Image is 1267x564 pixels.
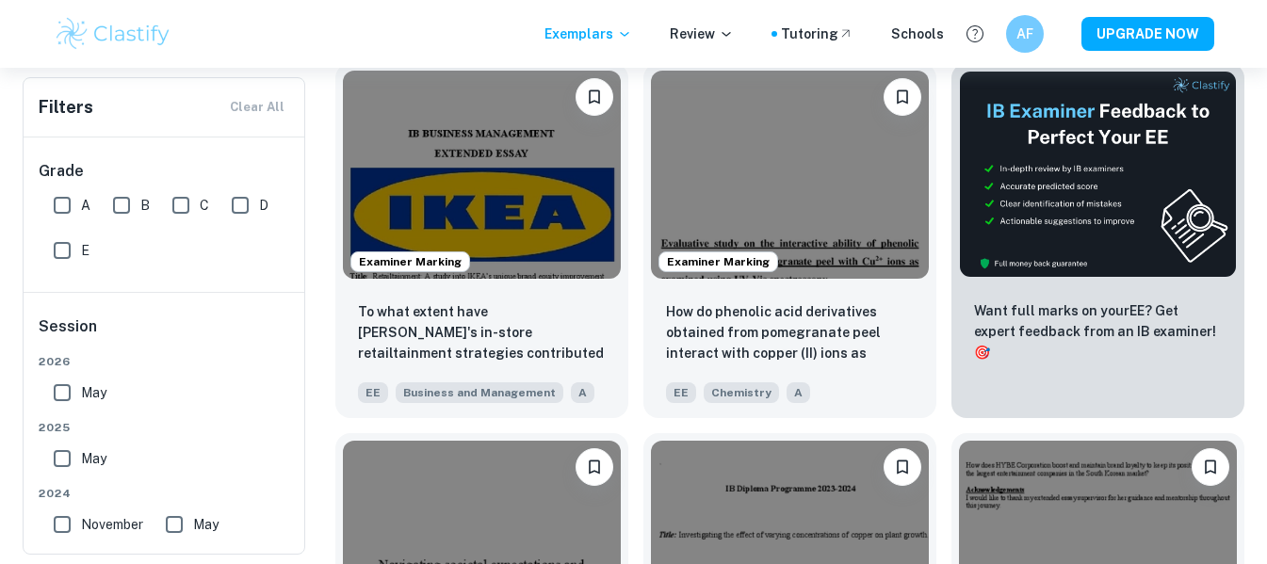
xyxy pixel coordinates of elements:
[666,301,914,365] p: How do phenolic acid derivatives obtained from pomegranate peel interact with copper (II) ions as...
[670,24,734,44] p: Review
[81,240,89,261] span: E
[259,195,268,216] span: D
[343,71,621,279] img: Business and Management EE example thumbnail: To what extent have IKEA's in-store reta
[1014,24,1035,44] h6: AF
[974,300,1222,363] p: Want full marks on your EE ? Get expert feedback from an IB examiner!
[335,63,628,418] a: Examiner MarkingBookmarkTo what extent have IKEA's in-store retailtainment strategies contributed...
[666,382,696,403] span: EE
[576,78,613,116] button: Bookmark
[1192,448,1229,486] button: Bookmark
[200,195,209,216] span: C
[39,419,291,436] span: 2025
[974,345,990,360] span: 🎯
[1081,17,1214,51] button: UPGRADE NOW
[884,78,921,116] button: Bookmark
[659,253,777,270] span: Examiner Marking
[39,94,93,121] h6: Filters
[39,160,291,183] h6: Grade
[959,18,991,50] button: Help and Feedback
[358,382,388,403] span: EE
[651,71,929,279] img: Chemistry EE example thumbnail: How do phenolic acid derivatives obtaine
[351,253,469,270] span: Examiner Marking
[81,195,90,216] span: A
[140,195,150,216] span: B
[951,63,1244,418] a: ThumbnailWant full marks on yourEE? Get expert feedback from an IB examiner!
[781,24,853,44] a: Tutoring
[643,63,936,418] a: Examiner MarkingBookmarkHow do phenolic acid derivatives obtained from pomegranate peel interact ...
[396,382,563,403] span: Business and Management
[959,71,1237,278] img: Thumbnail
[39,353,291,370] span: 2026
[787,382,810,403] span: A
[39,485,291,502] span: 2024
[544,24,632,44] p: Exemplars
[81,382,106,403] span: May
[884,448,921,486] button: Bookmark
[891,24,944,44] a: Schools
[54,15,173,53] img: Clastify logo
[39,315,291,353] h6: Session
[704,382,779,403] span: Chemistry
[576,448,613,486] button: Bookmark
[1006,15,1044,53] button: AF
[81,448,106,469] span: May
[193,514,219,535] span: May
[571,382,594,403] span: A
[81,514,143,535] span: November
[358,301,606,365] p: To what extent have IKEA's in-store retailtainment strategies contributed to enhancing brand equi...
